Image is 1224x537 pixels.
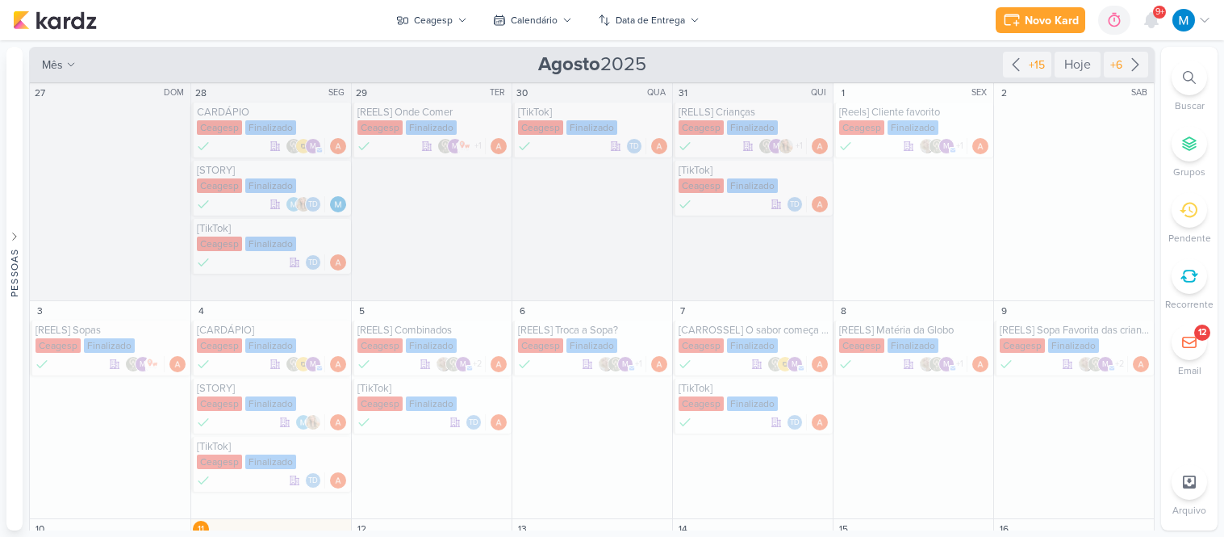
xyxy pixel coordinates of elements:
span: +1 [794,140,803,153]
li: Ctrl + F [1161,60,1218,113]
div: mlegnaioli@gmail.com [617,356,633,372]
div: Responsável: Amanda ARAUJO [491,414,507,430]
div: Ceagesp [679,120,724,135]
img: Leviê Agência de Marketing Digital [929,138,945,154]
div: Done [197,254,210,271]
div: Finalizado [1048,338,1099,353]
div: Finalizado [406,120,457,135]
div: SAB [1131,86,1152,99]
div: Thais de carvalho [626,138,642,154]
div: [Reels] Cliente favorito [839,106,990,119]
div: Colaboradores: Leviê Agência de Marketing Digital, mlegnaioli@gmail.com, ow se liga [125,356,165,372]
div: Ceagesp [839,120,884,135]
button: Pessoas [6,47,23,531]
div: Finalizado [406,338,457,353]
div: 29 [353,85,370,101]
div: Ceagesp [679,178,724,193]
p: m [943,143,950,151]
div: 10 [31,521,48,537]
div: Ceagesp [197,120,242,135]
div: Responsável: Amanda ARAUJO [330,138,346,154]
div: 12 [353,521,370,537]
div: Ceagesp [357,338,403,353]
div: Responsável: Amanda ARAUJO [169,356,186,372]
div: Finalizado [245,338,296,353]
p: m [622,361,629,369]
img: Amanda ARAUJO [1133,356,1149,372]
div: mlegnaioli@gmail.com [135,356,151,372]
div: Ceagesp [518,120,563,135]
img: Sarah Violante [598,356,614,372]
img: Sarah Violante [1078,356,1094,372]
div: 11 [193,521,209,537]
div: Done [679,356,691,372]
div: SEX [971,86,992,99]
button: Novo Kard [996,7,1085,33]
div: Thais de carvalho [787,414,803,430]
div: [TikTok] [518,106,669,119]
div: 14 [675,521,691,537]
span: +1 [955,140,963,153]
div: Responsável: Amanda ARAUJO [812,196,828,212]
div: TER [490,86,510,99]
div: Ceagesp [1000,338,1045,353]
img: MARIANA MIRANDA [1172,9,1195,31]
strong: Agosto [538,52,600,76]
div: 1 [835,85,851,101]
div: Colaboradores: Thais de carvalho [626,138,646,154]
img: MARIANA MIRANDA [286,196,302,212]
div: 9 [996,303,1012,319]
img: Sarah Violante [436,356,452,372]
img: Sarah Violante [919,138,935,154]
div: Colaboradores: Leviê Agência de Marketing Digital, mlegnaioli@gmail.com, ow se liga, Thais de car... [437,138,486,154]
img: kardz.app [13,10,97,30]
div: [REELS] Onde Comer [357,106,508,119]
img: Leviê Agência de Marketing Digital [437,138,453,154]
p: m [452,143,458,151]
div: Finalizado [888,120,938,135]
div: Novo Kard [1025,12,1079,29]
p: m [310,143,316,151]
div: [TikTok] [357,382,508,395]
div: Thais de carvalho [787,196,803,212]
p: Td [308,201,318,209]
div: Colaboradores: Leviê Agência de Marketing Digital, mlegnaioli@gmail.com, Yasmin Yumi, ow se liga [758,138,807,154]
div: Done [1000,356,1013,372]
img: Leviê Agência de Marketing Digital [445,356,462,372]
div: Done [679,138,691,154]
p: Td [469,419,478,427]
p: Email [1178,363,1201,378]
div: Done [679,414,691,430]
div: Colaboradores: Thais de carvalho [787,414,807,430]
div: Finalizado [245,396,296,411]
img: Leviê Agência de Marketing Digital [929,356,945,372]
div: mlegnaioli@gmail.com [1097,356,1113,372]
div: Done [357,138,370,154]
div: [REELS] Matéria da Globo [839,324,990,337]
div: Responsável: Amanda ARAUJO [972,356,988,372]
div: Finalizado [245,178,296,193]
div: Colaboradores: MARIANA MIRANDA, Yasmin Yumi [295,414,325,430]
div: mlegnaioli@gmail.com [447,138,463,154]
p: m [773,143,779,151]
div: Responsável: Amanda ARAUJO [491,356,507,372]
div: [TikTok] [197,440,348,453]
img: IDBOX - Agência de Design [295,138,311,154]
div: Responsável: Amanda ARAUJO [1133,356,1149,372]
div: 27 [31,85,48,101]
div: Responsável: Amanda ARAUJO [812,414,828,430]
div: Ceagesp [36,338,81,353]
img: Leviê Agência de Marketing Digital [767,356,783,372]
img: Amanda ARAUJO [651,138,667,154]
img: Amanda ARAUJO [330,138,346,154]
div: [TikTok] [679,164,829,177]
img: Leviê Agência de Marketing Digital [1088,356,1104,372]
div: [TikTok] [197,222,348,235]
div: 3 [31,303,48,319]
img: Leviê Agência de Marketing Digital [286,138,302,154]
img: ow se liga [457,138,473,154]
div: Done [518,356,531,372]
img: Sarah Violante [919,356,935,372]
div: Colaboradores: Sarah Violante, Leviê Agência de Marketing Digital, mlegnaioli@gmail.com, Thais de... [598,356,646,372]
div: Ceagesp [357,396,403,411]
